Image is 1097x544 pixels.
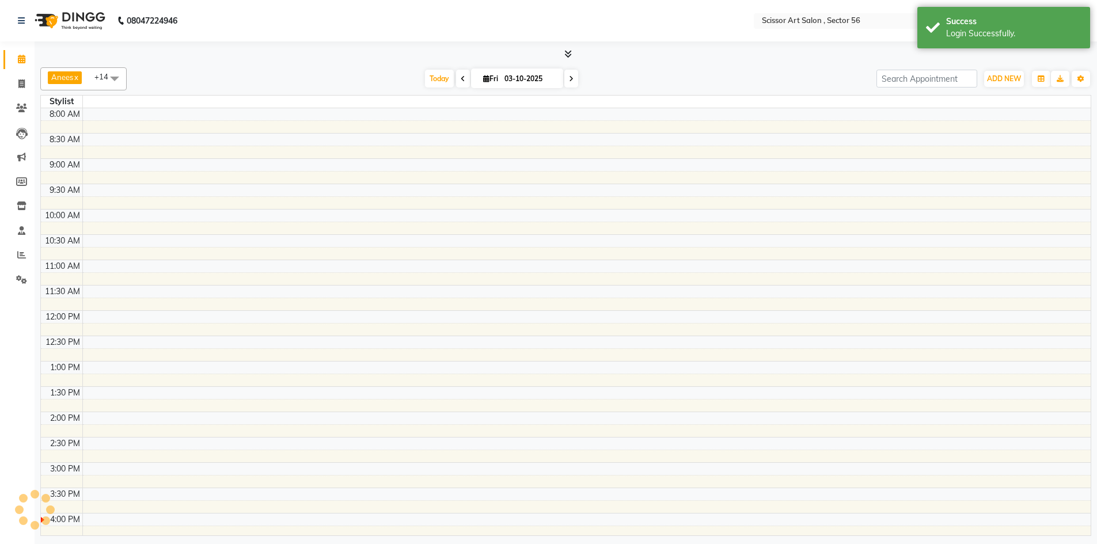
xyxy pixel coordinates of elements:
div: 12:30 PM [43,336,82,348]
div: 10:30 AM [43,235,82,247]
button: ADD NEW [984,71,1024,87]
div: 8:00 AM [47,108,82,120]
a: x [73,73,78,82]
div: 3:00 PM [48,463,82,475]
b: 08047224946 [127,5,177,37]
div: Success [946,16,1081,28]
div: 4:00 PM [48,513,82,526]
span: Fri [480,74,501,83]
span: +14 [94,72,117,81]
div: 3:30 PM [48,488,82,500]
div: 9:30 AM [47,184,82,196]
div: 2:00 PM [48,412,82,424]
div: 8:30 AM [47,134,82,146]
div: Stylist [41,96,82,108]
span: Today [425,70,454,88]
div: 11:30 AM [43,286,82,298]
input: Search Appointment [876,70,977,88]
div: 1:30 PM [48,387,82,399]
div: 11:00 AM [43,260,82,272]
div: 12:00 PM [43,311,82,323]
div: Login Successfully. [946,28,1081,40]
input: 2025-10-03 [501,70,559,88]
div: 9:00 AM [47,159,82,171]
div: 1:00 PM [48,362,82,374]
span: Anees [51,73,73,82]
div: 2:30 PM [48,438,82,450]
div: 10:00 AM [43,210,82,222]
img: logo [29,5,108,37]
span: ADD NEW [987,74,1021,83]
